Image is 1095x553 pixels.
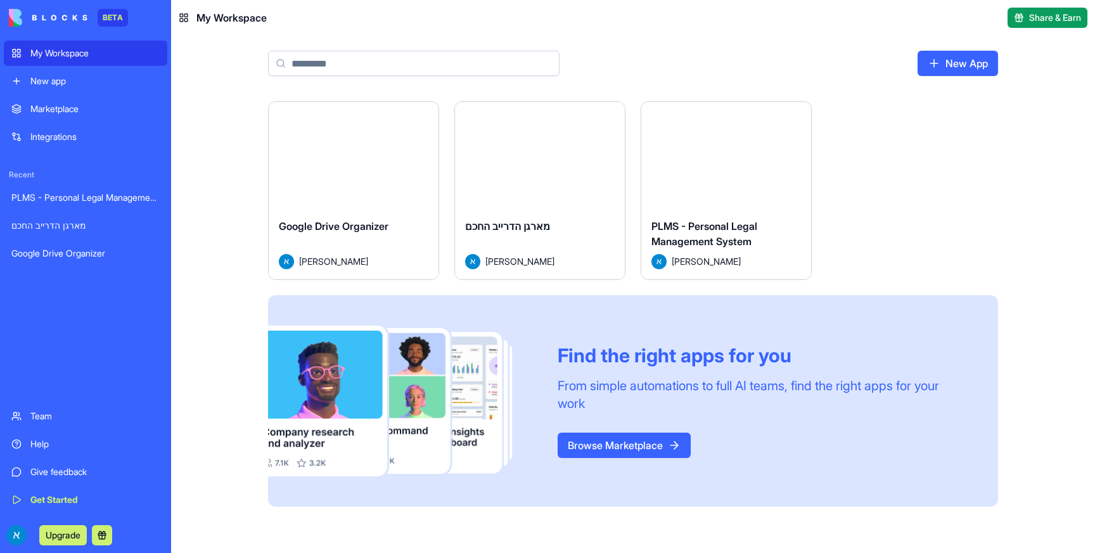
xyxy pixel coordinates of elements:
[4,404,167,429] a: Team
[30,466,160,478] div: Give feedback
[30,130,160,143] div: Integrations
[11,191,160,204] div: PLMS - Personal Legal Management System
[30,75,160,87] div: New app
[4,459,167,485] a: Give feedback
[4,213,167,238] a: מארגן הדרייב החכם
[918,51,998,76] a: New App
[279,220,388,232] span: Google Drive Organizer
[4,41,167,66] a: My Workspace
[268,101,439,280] a: Google Drive OrganizerAvatar[PERSON_NAME]
[641,101,812,280] a: PLMS - Personal Legal Management SystemAvatar[PERSON_NAME]
[39,525,87,545] button: Upgrade
[1029,11,1081,24] span: Share & Earn
[4,124,167,149] a: Integrations
[30,438,160,450] div: Help
[6,525,27,545] img: ACg8ocLwfop-f9Hw_eWiCyC3DvI-LUM8cI31YkCUEE4cMVcRaraNGA=s96-c
[4,185,167,210] a: PLMS - Personal Legal Management System
[651,254,667,269] img: Avatar
[98,9,128,27] div: BETA
[299,255,368,268] span: [PERSON_NAME]
[4,487,167,512] a: Get Started
[11,219,160,232] div: מארגן הדרייב החכם
[4,170,167,180] span: Recent
[30,103,160,115] div: Marketplace
[9,9,128,27] a: BETA
[558,344,968,367] div: Find the right apps for you
[9,9,87,27] img: logo
[1008,8,1087,28] button: Share & Earn
[30,410,160,423] div: Team
[39,528,87,541] a: Upgrade
[672,255,741,268] span: [PERSON_NAME]
[11,247,160,260] div: Google Drive Organizer
[4,431,167,457] a: Help
[465,220,550,232] span: מארגן הדרייב החכם
[196,10,267,25] span: My Workspace
[30,493,160,506] div: Get Started
[4,96,167,122] a: Marketplace
[558,433,691,458] a: Browse Marketplace
[4,241,167,266] a: Google Drive Organizer
[485,255,554,268] span: [PERSON_NAME]
[651,220,757,248] span: PLMS - Personal Legal Management System
[4,68,167,94] a: New app
[558,377,968,412] div: From simple automations to full AI teams, find the right apps for your work
[465,254,480,269] img: Avatar
[454,101,625,280] a: מארגן הדרייב החכםAvatar[PERSON_NAME]
[30,47,160,60] div: My Workspace
[268,326,537,477] img: Frame_181_egmpey.png
[279,254,294,269] img: Avatar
